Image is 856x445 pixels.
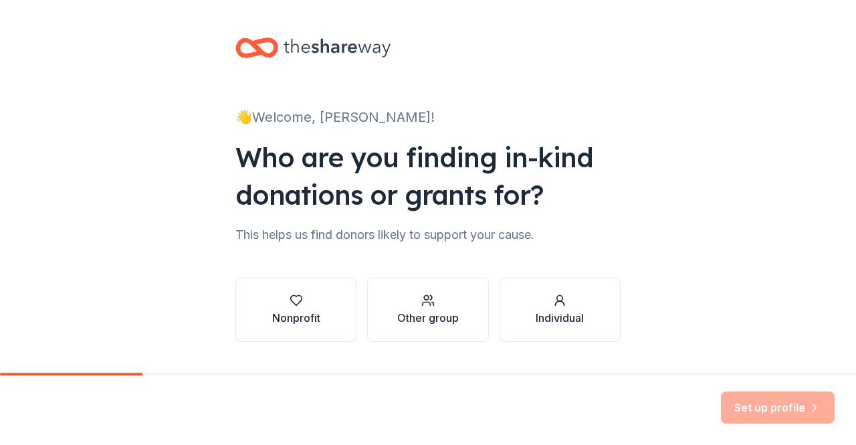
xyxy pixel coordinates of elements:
[500,278,621,342] button: Individual
[367,278,488,342] button: Other group
[235,139,621,213] div: Who are you finding in-kind donations or grants for?
[536,310,584,326] div: Individual
[397,310,459,326] div: Other group
[235,224,621,246] div: This helps us find donors likely to support your cause.
[272,310,320,326] div: Nonprofit
[235,278,356,342] button: Nonprofit
[235,106,621,128] div: 👋 Welcome, [PERSON_NAME]!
